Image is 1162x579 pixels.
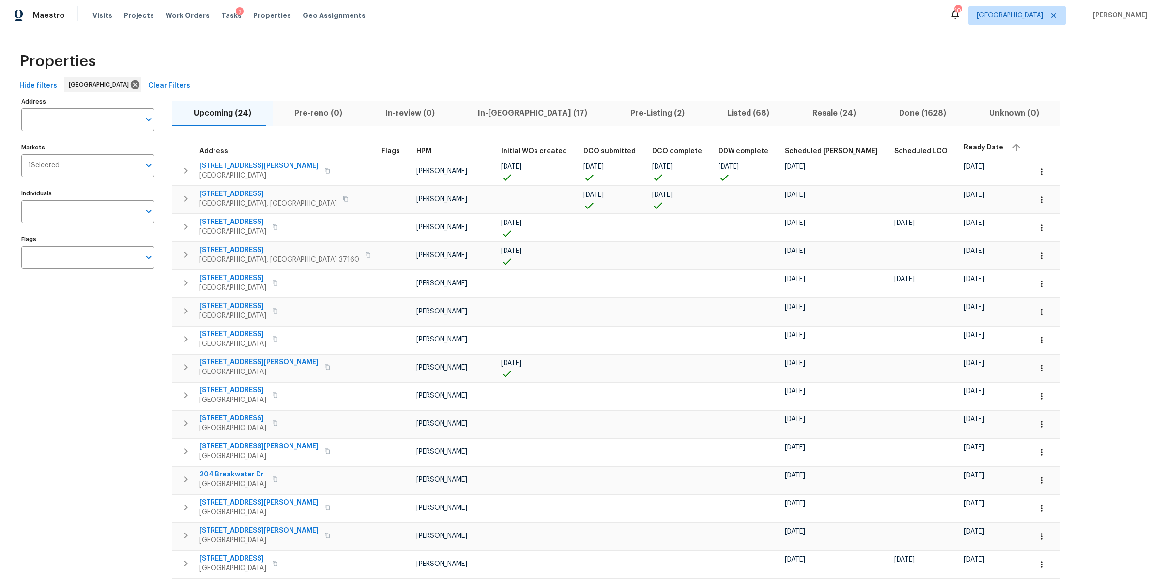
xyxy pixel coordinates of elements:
span: [DATE] [501,248,521,254]
span: [DATE] [964,416,984,423]
span: Pre-reno (0) [279,106,358,120]
span: [DATE] [964,304,984,311]
span: [DATE] [785,332,805,339]
span: [DATE] [964,360,984,367]
span: D0W complete [719,148,768,155]
span: [DATE] [785,276,805,282]
label: Address [21,99,154,104]
span: [DATE] [785,500,805,507]
span: [DATE] [964,500,984,507]
span: 1 Selected [28,162,60,170]
span: [DATE] [501,360,521,367]
button: Open [142,251,155,264]
span: Properties [19,57,96,66]
span: [DATE] [964,472,984,479]
span: [GEOGRAPHIC_DATA] [199,395,266,405]
span: [DATE] [719,163,739,170]
span: Pre-Listing (2) [614,106,700,120]
span: In-review (0) [370,106,451,120]
span: [DATE] [785,388,805,395]
label: Markets [21,145,154,150]
span: [DATE] [785,472,805,479]
span: [GEOGRAPHIC_DATA] [199,367,319,377]
span: [STREET_ADDRESS][PERSON_NAME] [199,357,319,367]
span: [DATE] [785,220,805,226]
span: [PERSON_NAME] [416,364,467,371]
span: [DATE] [964,556,984,563]
span: [STREET_ADDRESS] [199,189,337,199]
span: HPM [416,148,431,155]
div: 2 [236,7,244,17]
span: Scheduled [PERSON_NAME] [785,148,878,155]
span: [DATE] [785,248,805,254]
span: [DATE] [583,163,604,170]
span: [DATE] [964,528,984,535]
span: [DATE] [785,304,805,311]
span: [DATE] [652,192,673,198]
span: [DATE] [964,388,984,395]
span: [PERSON_NAME] [416,448,467,455]
button: Open [142,113,155,126]
span: [GEOGRAPHIC_DATA] [977,11,1043,20]
span: Initial WOs created [501,148,567,155]
span: [GEOGRAPHIC_DATA] [199,339,266,349]
span: [DATE] [785,163,805,170]
span: [DATE] [894,556,915,563]
span: [STREET_ADDRESS] [199,301,266,311]
span: [PERSON_NAME] [416,308,467,315]
span: [GEOGRAPHIC_DATA] [199,451,319,461]
span: [DATE] [964,444,984,451]
span: Flags [382,148,400,155]
span: [PERSON_NAME] [416,561,467,567]
span: [DATE] [501,220,521,226]
span: [GEOGRAPHIC_DATA] [199,423,266,433]
span: [STREET_ADDRESS][PERSON_NAME] [199,526,319,535]
span: 204 Breakwater Dr [199,470,266,479]
span: [GEOGRAPHIC_DATA] [199,283,266,293]
span: [PERSON_NAME] [416,252,467,259]
span: [STREET_ADDRESS][PERSON_NAME] [199,442,319,451]
span: [PERSON_NAME] [416,336,467,343]
span: Work Orders [166,11,210,20]
span: Visits [92,11,112,20]
button: Hide filters [15,77,61,95]
button: Open [142,205,155,218]
button: Clear Filters [144,77,194,95]
span: [DATE] [785,360,805,367]
span: [STREET_ADDRESS] [199,329,266,339]
span: Resale (24) [797,106,872,120]
span: [STREET_ADDRESS][PERSON_NAME] [199,498,319,507]
span: Hide filters [19,80,57,92]
span: In-[GEOGRAPHIC_DATA] (17) [462,106,603,120]
span: DCO submitted [583,148,636,155]
span: [DATE] [894,276,915,282]
span: [PERSON_NAME] [416,168,467,175]
span: Done (1628) [883,106,962,120]
button: Open [142,159,155,172]
span: [PERSON_NAME] [416,476,467,483]
span: Address [199,148,228,155]
span: [PERSON_NAME] [416,196,467,203]
span: [STREET_ADDRESS] [199,273,266,283]
span: Listed (68) [712,106,785,120]
span: [GEOGRAPHIC_DATA] [199,535,319,545]
span: [STREET_ADDRESS] [199,245,359,255]
span: [GEOGRAPHIC_DATA] [199,227,266,237]
span: [DATE] [964,220,984,226]
span: Unknown (0) [973,106,1055,120]
span: [PERSON_NAME] [416,533,467,539]
label: Flags [21,237,154,242]
span: Geo Assignments [303,11,366,20]
span: [DATE] [964,192,984,198]
span: [GEOGRAPHIC_DATA] [199,311,266,321]
span: [DATE] [583,192,604,198]
span: Clear Filters [148,80,190,92]
span: [DATE] [785,528,805,535]
span: [PERSON_NAME] [1089,11,1147,20]
span: Scheduled LCO [894,148,948,155]
span: [DATE] [964,163,984,170]
div: [GEOGRAPHIC_DATA] [64,77,141,92]
span: [GEOGRAPHIC_DATA] [199,479,266,489]
span: [PERSON_NAME] [416,505,467,511]
span: [DATE] [964,332,984,339]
